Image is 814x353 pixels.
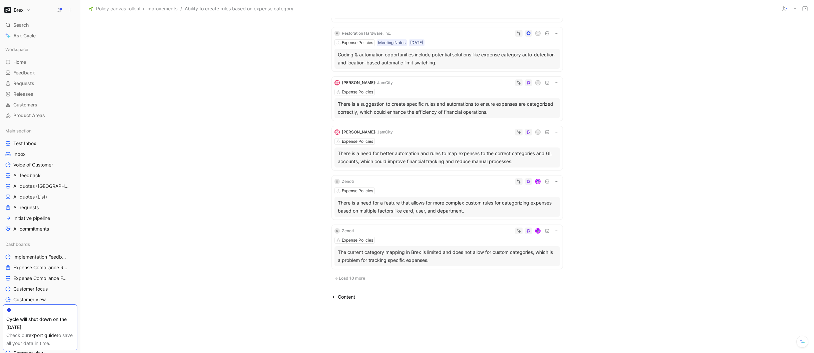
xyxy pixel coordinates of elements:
[3,224,77,234] a: All commitments
[96,5,177,13] span: Policy canvas rollout + improvements
[342,39,373,46] div: Expense Policies
[13,275,69,282] span: Expense Compliance Feedback
[3,149,77,159] a: Inbox
[378,39,405,46] div: Meeting Notes
[339,276,365,281] span: Load 10 more
[13,151,26,157] span: Inbox
[3,100,77,110] a: Customers
[3,138,77,148] a: Test Inbox
[13,21,29,29] span: Search
[3,57,77,67] a: Home
[87,5,179,13] button: 🌱Policy canvas rollout + improvements
[536,229,540,233] img: avatar
[3,239,77,249] div: Dashboards
[334,129,340,135] img: logo
[6,315,74,331] div: Cycle will shut down on the [DATE].
[342,188,373,194] div: Expense Policies
[334,31,340,36] div: M
[342,178,354,185] div: Zenoti
[3,126,77,136] div: Main section
[332,274,367,282] button: Load 10 more
[338,199,557,215] div: There is a need for a feature that allows for more complex custom rules for categorizing expenses...
[13,264,69,271] span: Expense Compliance Requests
[13,112,45,119] span: Product Areas
[13,254,68,260] span: Implementation Feedback
[3,126,77,234] div: Main sectionTest InboxInboxVoice of CustomerAll feedbackAll quotes ([GEOGRAPHIC_DATA])All quotes ...
[3,192,77,202] a: All quotes (List)
[3,68,77,78] a: Feedback
[5,241,30,248] span: Dashboards
[13,91,33,97] span: Releases
[375,80,393,85] span: · JamCity
[334,80,340,85] img: logo
[342,80,375,85] span: [PERSON_NAME]
[185,5,293,13] span: Ability to create rules based on expense category
[13,69,35,76] span: Feedback
[3,44,77,54] div: Workspace
[3,110,77,120] a: Product Areas
[3,213,77,223] a: Initiative pipeline
[13,101,37,108] span: Customers
[13,204,39,211] span: All requests
[5,46,28,53] span: Workspace
[29,332,57,338] a: export guide
[14,7,24,13] h1: Brex
[13,286,48,292] span: Customer focus
[342,138,373,145] div: Expense Policies
[5,127,32,134] span: Main section
[3,170,77,181] a: All feedback
[6,331,74,347] div: Check our to save all your data in time.
[13,183,70,190] span: All quotes ([GEOGRAPHIC_DATA])
[338,293,355,301] div: Content
[3,5,32,15] button: BrexBrex
[536,179,540,184] img: avatar
[334,179,340,184] div: S
[3,295,77,305] a: Customer view
[536,31,540,35] div: m
[3,20,77,30] div: Search
[3,181,77,191] a: All quotes ([GEOGRAPHIC_DATA])
[338,100,557,116] div: There is a suggestion to create specific rules and automations to ensure expenses are categorized...
[3,273,77,283] a: Expense Compliance Feedback
[13,140,36,147] span: Test Inbox
[3,252,77,262] a: Implementation Feedback
[536,80,540,85] div: T
[13,215,50,222] span: Initiative pipeline
[13,32,36,40] span: Ask Cycle
[338,149,557,165] div: There is a need for better automation and rules to map expenses to the correct categories and GL ...
[334,228,340,234] div: S
[13,226,49,232] span: All commitments
[3,89,77,99] a: Releases
[342,129,375,134] span: [PERSON_NAME]
[89,6,93,11] img: 🌱
[3,203,77,213] a: All requests
[13,59,26,65] span: Home
[410,39,423,46] div: [DATE]
[338,248,557,264] div: The current category mapping in Brex is limited and does not allow for custom categories, which i...
[3,78,77,88] a: Requests
[3,31,77,41] a: Ask Cycle
[13,161,53,168] span: Voice of Customer
[3,263,77,273] a: Expense Compliance Requests
[3,284,77,294] a: Customer focus
[536,130,540,134] div: T
[13,172,41,179] span: All feedback
[329,293,358,301] div: Content
[13,296,46,303] span: Customer view
[4,7,11,13] img: Brex
[342,228,354,234] div: Zenoti
[3,160,77,170] a: Voice of Customer
[180,5,182,13] span: /
[338,51,557,67] div: Coding & automation opportunities include potential solutions like expense category auto-detectio...
[342,30,391,37] div: Restoration Hardware, Inc.
[13,194,47,200] span: All quotes (List)
[13,80,34,87] span: Requests
[342,237,373,244] div: Expense Policies
[342,89,373,95] div: Expense Policies
[375,129,393,134] span: · JamCity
